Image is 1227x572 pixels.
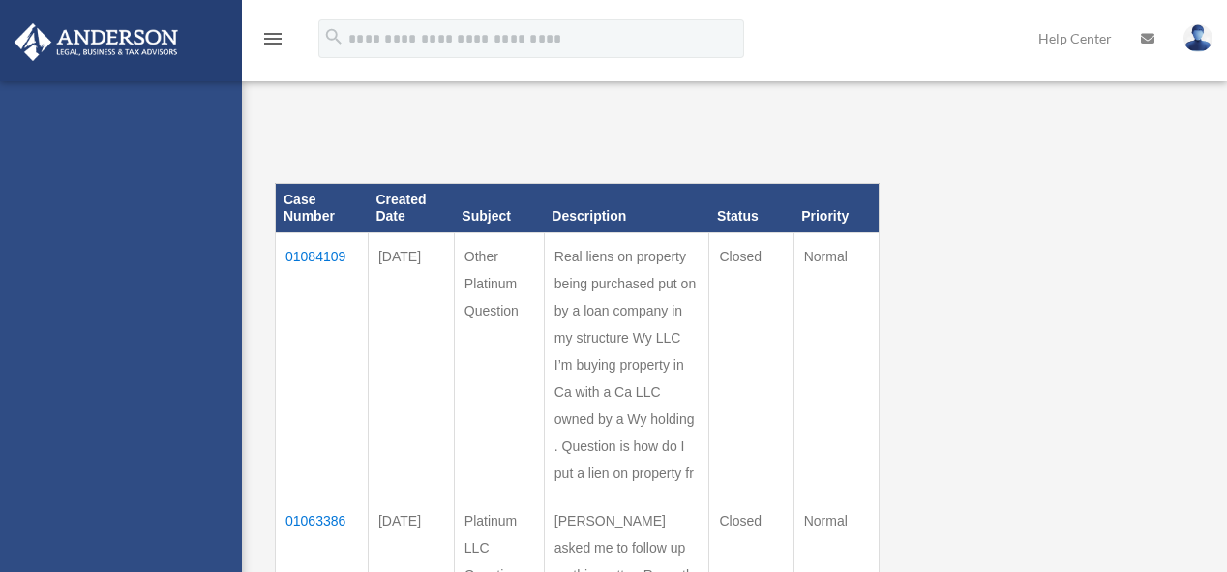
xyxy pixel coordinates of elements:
[793,184,879,233] th: Priority
[261,34,284,50] a: menu
[544,184,709,233] th: Description
[368,232,454,497] td: [DATE]
[1183,24,1212,52] img: User Pic
[709,232,793,497] td: Closed
[276,232,369,497] td: 01084109
[454,232,544,497] td: Other Platinum Question
[261,27,284,50] i: menu
[709,184,793,233] th: Status
[793,232,879,497] td: Normal
[9,23,184,61] img: Anderson Advisors Platinum Portal
[276,184,369,233] th: Case Number
[544,232,709,497] td: Real liens on property being purchased put on by a loan company in my structure Wy LLC I’m buying...
[323,26,344,47] i: search
[368,184,454,233] th: Created Date
[454,184,544,233] th: Subject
